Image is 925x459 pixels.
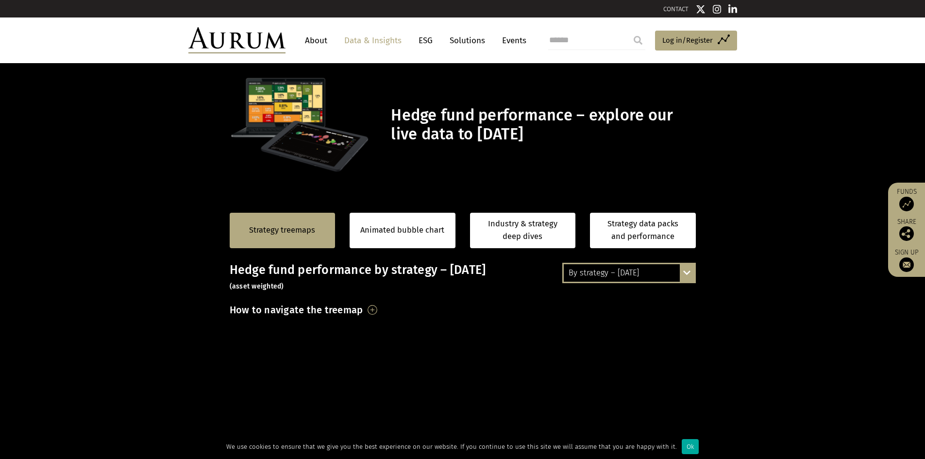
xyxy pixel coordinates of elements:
[655,31,737,51] a: Log in/Register
[300,32,332,50] a: About
[893,219,920,241] div: Share
[893,248,920,272] a: Sign up
[590,213,696,248] a: Strategy data packs and performance
[628,31,648,50] input: Submit
[728,4,737,14] img: Linkedin icon
[696,4,706,14] img: Twitter icon
[893,187,920,211] a: Funds
[662,34,713,46] span: Log in/Register
[360,224,444,237] a: Animated bubble chart
[391,106,693,144] h1: Hedge fund performance – explore our live data to [DATE]
[713,4,722,14] img: Instagram icon
[663,5,689,13] a: CONTACT
[899,197,914,211] img: Access Funds
[682,439,699,454] div: Ok
[899,226,914,241] img: Share this post
[230,282,284,290] small: (asset weighted)
[899,257,914,272] img: Sign up to our newsletter
[445,32,490,50] a: Solutions
[230,263,696,292] h3: Hedge fund performance by strategy – [DATE]
[188,27,286,53] img: Aurum
[230,302,363,318] h3: How to navigate the treemap
[339,32,406,50] a: Data & Insights
[414,32,437,50] a: ESG
[470,213,576,248] a: Industry & strategy deep dives
[497,32,526,50] a: Events
[564,264,694,282] div: By strategy – [DATE]
[249,224,315,237] a: Strategy treemaps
